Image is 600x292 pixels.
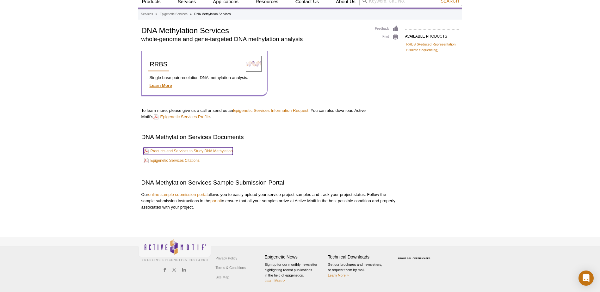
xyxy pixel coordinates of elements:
[328,273,349,277] a: Learn More >
[214,272,231,282] a: Site Map
[233,108,308,113] a: Epigenetic Services Information Request
[194,12,231,16] li: DNA Methylation Services
[190,12,192,16] li: »
[265,279,286,283] a: Learn More >
[405,29,459,40] h2: AVAILABLE PRODUCTS
[150,83,172,88] a: Learn More
[246,56,262,72] img: Reduced Representation Bisulfite Sequencing Services
[265,262,325,283] p: Sign up for our monthly newsletter highlighting recent publications in the field of epigenetics.
[210,198,221,203] a: portal
[148,75,261,81] p: Single base pair resolution DNA methylation analysis.
[328,262,388,278] p: Get our brochures and newsletters, or request them by mail.
[144,147,233,155] a: Products and Services to Study DNA Methylation
[141,36,369,42] h2: whole-genome and gene-targeted DNA methylation analysis
[141,25,369,35] h1: DNA Methylation Services
[144,157,200,164] a: Epigenetic Services Citations
[406,41,458,53] a: RRBS (Reduced Representation Bisulfite Sequencing)
[141,178,399,187] h2: DNA Methylation Services Sample Submission Portal
[578,271,594,286] div: Open Intercom Messenger
[328,254,388,260] h4: Technical Downloads
[148,192,207,197] a: online sample submission portal
[141,11,153,17] a: Services
[391,248,439,262] table: Click to Verify - This site chose Symantec SSL for secure e-commerce and confidential communicati...
[138,237,211,263] img: Active Motif,
[398,257,430,259] a: ABOUT SSL CERTIFICATES
[148,58,170,71] a: RRBS
[141,107,399,120] p: To learn more, please give us a call or send us an . You can also download Active Motif’s .
[153,114,210,120] a: Epigenetic Services Profile
[141,133,399,141] h2: DNA Methylation Services Documents
[375,34,399,41] a: Print
[150,61,168,68] span: RRBS
[156,12,158,16] li: »
[214,253,239,263] a: Privacy Policy
[375,25,399,32] a: Feedback
[214,263,247,272] a: Terms & Conditions
[141,192,399,210] p: Our allows you to easily upload your service project samples and track your project status. Follo...
[265,254,325,260] h4: Epigenetic News
[160,11,188,17] a: Epigenetic Services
